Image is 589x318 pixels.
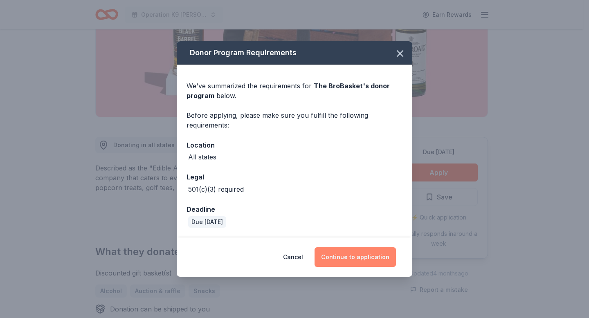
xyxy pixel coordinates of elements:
[187,81,402,101] div: We've summarized the requirements for below.
[187,140,402,150] div: Location
[187,204,402,215] div: Deadline
[187,172,402,182] div: Legal
[188,152,216,162] div: All states
[283,247,303,267] button: Cancel
[315,247,396,267] button: Continue to application
[177,41,412,65] div: Donor Program Requirements
[187,110,402,130] div: Before applying, please make sure you fulfill the following requirements:
[188,184,244,194] div: 501(c)(3) required
[188,216,226,228] div: Due [DATE]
